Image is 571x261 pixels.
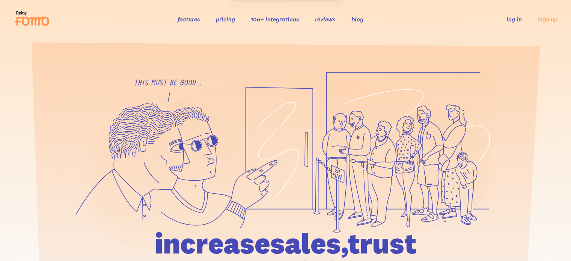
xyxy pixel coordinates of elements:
a: features [178,15,200,23]
a: sign up [538,15,557,23]
a: 106+ integrations [251,15,299,23]
a: log in [506,15,522,23]
a: reviews [315,15,336,23]
a: pricing [216,15,235,23]
a: blog [351,15,363,23]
